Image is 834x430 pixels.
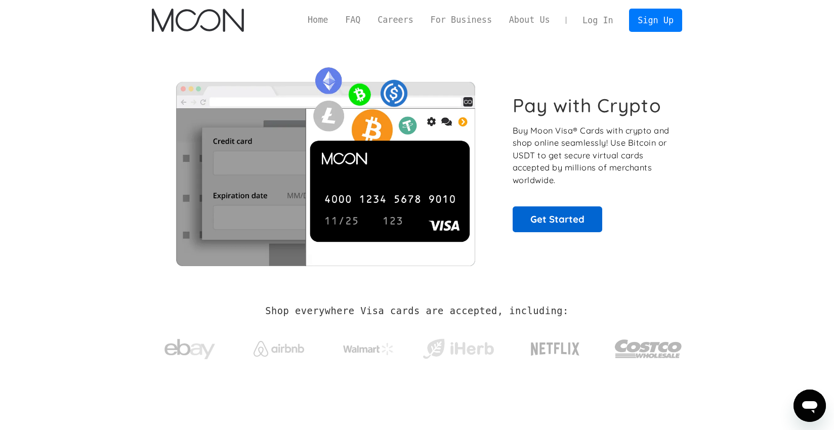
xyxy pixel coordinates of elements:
a: home [152,9,243,32]
img: Netflix [530,336,580,362]
a: Home [299,14,337,26]
img: Moon Cards let you spend your crypto anywhere Visa is accepted. [152,60,498,266]
img: Costco [614,330,682,368]
a: ebay [152,323,227,370]
img: iHerb [421,336,496,362]
a: Costco [614,320,682,373]
a: Airbnb [241,331,317,362]
p: Buy Moon Visa® Cards with crypto and shop online seamlessly! Use Bitcoin or USDT to get secure vi... [513,124,671,187]
img: Walmart [343,343,394,355]
h2: Shop everywhere Visa cards are accepted, including: [265,306,568,317]
a: Sign Up [629,9,682,31]
a: Careers [369,14,422,26]
img: ebay [164,333,215,365]
h1: Pay with Crypto [513,94,661,117]
iframe: Button to launch messaging window [794,390,826,422]
img: Moon Logo [152,9,243,32]
a: Get Started [513,206,602,232]
a: Walmart [331,333,406,360]
a: For Business [422,14,501,26]
a: Netflix [510,326,601,367]
img: Airbnb [254,341,304,357]
a: FAQ [337,14,369,26]
a: Log In [574,9,621,31]
a: About Us [501,14,559,26]
a: iHerb [421,326,496,367]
